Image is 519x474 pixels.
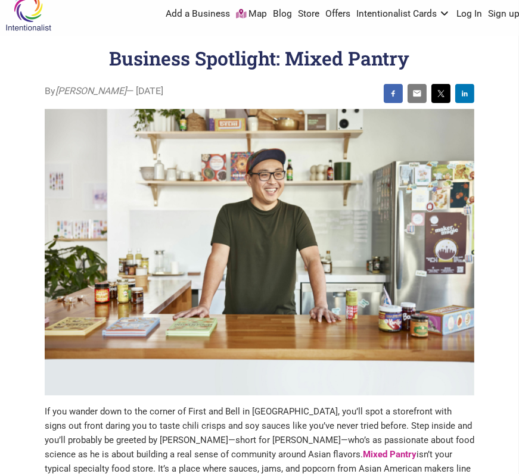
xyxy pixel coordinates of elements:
a: Offers [326,8,351,21]
i: [PERSON_NAME] [55,85,126,96]
h1: Business Spotlight: Mixed Pantry [110,46,410,71]
a: Map [236,8,268,21]
a: Intentionalist Cards [357,8,451,21]
a: Log In [456,8,482,21]
a: Store [299,8,320,21]
img: facebook sharing button [389,89,398,98]
a: Blog [274,8,293,21]
img: twitter sharing button [436,89,446,98]
a: Mixed Pantry [363,449,417,460]
span: By — [DATE] [45,84,163,98]
a: Add a Business [166,8,230,21]
img: email sharing button [412,89,422,98]
img: linkedin sharing button [460,89,470,98]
